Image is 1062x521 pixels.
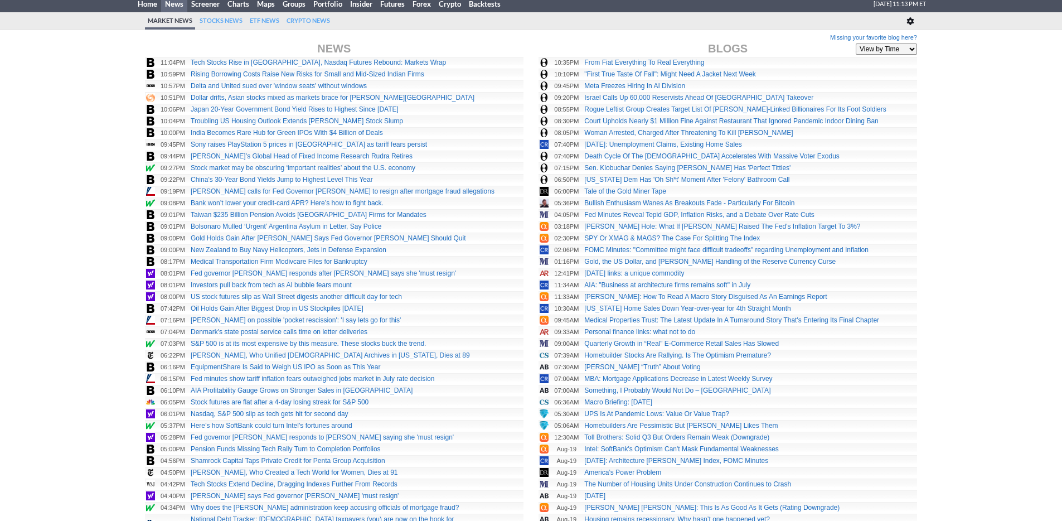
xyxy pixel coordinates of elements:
a: Court Upholds Nearly $1 Million Fine Against Restaurant That Ignored Pandemic Indoor Dining Ban [584,117,878,125]
td: 10:57PM [156,80,190,92]
a: Investors pull back from tech as AI bubble fears mount [191,281,352,289]
a: Fed governor [PERSON_NAME] responds to [PERSON_NAME] saying she 'must resign' [191,433,454,441]
td: 07:40PM [550,151,583,162]
a: Gold, the US Dollar, and [PERSON_NAME] Handling of the Reserve Currency Curse [584,258,836,266]
td: 08:30PM [550,115,583,127]
td: 06:05PM [156,397,190,408]
td: 07:30AM [550,361,583,373]
td: 06:16PM [156,361,190,373]
td: 04:40PM [156,490,190,502]
td: 09:00PM [156,233,190,244]
td: 09:45PM [156,139,190,151]
a: America’s Power Problem [584,469,661,476]
a: [PERSON_NAME]’s Global Head of Fixed Income Research Rudra Retires [191,152,413,160]
td: 10:04PM [156,115,190,127]
td: 09:44PM [156,151,190,162]
a: Delta and United sued over 'window seats' without windows [191,82,367,90]
td: 03:18PM [550,221,583,233]
a: Why does the [PERSON_NAME] administration keep accusing officials of mortgage fraud? [191,504,459,512]
a: "First True Taste Of Fall": Might Need A Jacket Next Week [584,70,756,78]
a: Nasdaq, S&P 500 slip as tech gets hit for second day [191,410,348,418]
a: Something, I Probably Would Not Do – [GEOGRAPHIC_DATA] [584,387,770,394]
a: Crypto News [284,12,333,30]
a: [PERSON_NAME] Hole: What If [PERSON_NAME] Raised The Fed's Inflation Target To 3%? [584,223,860,230]
a: ETF News [247,12,282,30]
td: 10:35PM [550,57,583,69]
a: [PERSON_NAME] calls for Fed Governor [PERSON_NAME] to resign after mortgage fraud allegations [191,187,494,195]
a: [PERSON_NAME], Who Unified [DEMOGRAPHIC_DATA] Archives in [US_STATE], Dies at 89 [191,351,470,359]
td: Aug-19 [550,479,583,490]
a: Quarterly Growth in “Real” E-Commerce Retail Sales Has Slowed [584,340,779,348]
td: 09:01PM [156,221,190,233]
a: Fed governor [PERSON_NAME] responds after [PERSON_NAME] says she 'must resign' [191,269,456,277]
a: Denmark's state postal service calls time on letter deliveries [191,328,367,336]
td: Aug-19 [550,443,583,455]
td: 07:03PM [156,338,190,350]
a: Fed Minutes Reveal Tepid GDP, Inflation Risks, and a Debate Over Rate Cuts [584,211,814,219]
td: 11:34AM [550,279,583,291]
a: Intel: SoftBank's Optimism Can't Mask Fundamental Weaknesses [584,445,779,453]
td: 05:00PM [156,443,190,455]
a: Pension Funds Missing Tech Rally Turn to Completion Portfolios [191,445,381,453]
a: [PERSON_NAME] “Truth” About Voting [584,363,700,371]
td: 09:33AM [550,326,583,338]
a: Market News [145,12,195,30]
a: Bullish Enthusiasm Wanes As Breakouts Fade - Particularly For Bitcoin [584,199,794,207]
a: New Zealand to Buy Navy Helicopters, Jets in Defense Expansion [191,246,386,254]
span: Blogs [708,42,748,55]
a: Dollar drifts, Asian stocks mixed as markets brace for [PERSON_NAME][GEOGRAPHIC_DATA] [191,94,474,102]
td: 06:00PM [550,186,583,197]
a: [US_STATE] Dem Has 'Oh Sh*t' Moment After 'Felony' Bathroom Call [584,176,789,184]
td: 06:50PM [550,174,583,186]
a: AIA Profitability Gauge Grows on Stronger Sales in [GEOGRAPHIC_DATA] [191,387,413,394]
a: Tech Stocks Extend Decline, Dragging Indexes Further From Records [191,480,397,488]
td: 10:30AM [550,303,583,315]
a: Stock futures are flat after a 4-day losing streak for S&P 500 [191,398,368,406]
a: [PERSON_NAME], Who Created a Tech World for Women, Dies at 91 [191,469,397,476]
a: Sony raises PlayStation 5 prices in [GEOGRAPHIC_DATA] as tariff fears persist [191,141,427,148]
td: 01:16PM [550,256,583,268]
td: 05:06AM [550,420,583,432]
td: 07:00AM [550,385,583,397]
a: [DATE] [584,492,605,500]
td: 09:00AM [550,338,583,350]
a: Israel Calls Up 60,000 Reservists Ahead Of [GEOGRAPHIC_DATA] Takeover [584,94,813,102]
td: 06:36AM [550,397,583,408]
a: Missing your favorite blog here? [830,33,917,42]
a: Medical Properties Trust: The Latest Update In A Turnaround Story That's Entering Its Final Chapter [584,316,879,324]
a: Macro Briefing: [DATE] [584,398,652,406]
a: China’s 30-Year Bond Yields Jump to Highest Level This Year [191,176,373,184]
a: Taiwan $235 Billion Pension Avoids [GEOGRAPHIC_DATA] Firms for Mandates [191,211,426,219]
a: Gold Holds Gain After [PERSON_NAME] Says Fed Governor [PERSON_NAME] Should Quit [191,234,466,242]
td: 05:37PM [156,420,190,432]
td: 09:20PM [550,92,583,104]
td: 10:00PM [156,127,190,139]
a: The Number of Housing Units Under Construction Continues to Crash [584,480,791,488]
td: 09:22PM [156,174,190,186]
a: Woman Arrested, Charged After Threatening To Kill [PERSON_NAME] [584,129,793,137]
td: 04:05PM [550,209,583,221]
td: 08:01PM [156,279,190,291]
td: Aug-19 [550,490,583,502]
td: 10:59PM [156,69,190,80]
a: Medical Transportation Firm Modivcare Files for Bankruptcy [191,258,367,266]
td: 02:30PM [550,233,583,244]
td: 09:19PM [156,186,190,197]
td: 12:41PM [550,268,583,279]
td: 07:39AM [550,350,583,361]
td: 04:56PM [156,455,190,467]
td: 10:51PM [156,92,190,104]
td: 05:30AM [550,408,583,420]
td: Aug-19 [550,467,583,479]
td: 07:40PM [550,139,583,151]
td: Aug-19 [550,502,583,514]
a: Death Cycle Of The [DEMOGRAPHIC_DATA] Accelerates With Massive Voter Exodus [584,152,840,160]
td: 10:06PM [156,104,190,115]
a: Meta Freezes Hiring In AI Division [584,82,685,90]
td: 12:30AM [550,432,583,443]
td: 09:45PM [550,80,583,92]
td: 11:33AM [550,291,583,303]
td: 07:16PM [156,315,190,326]
a: MBA: Mortgage Applications Decrease in Latest Weekly Survey [584,375,772,383]
a: Bank won’t lower your credit-card APR? Here’s how to fight back. [191,199,384,207]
